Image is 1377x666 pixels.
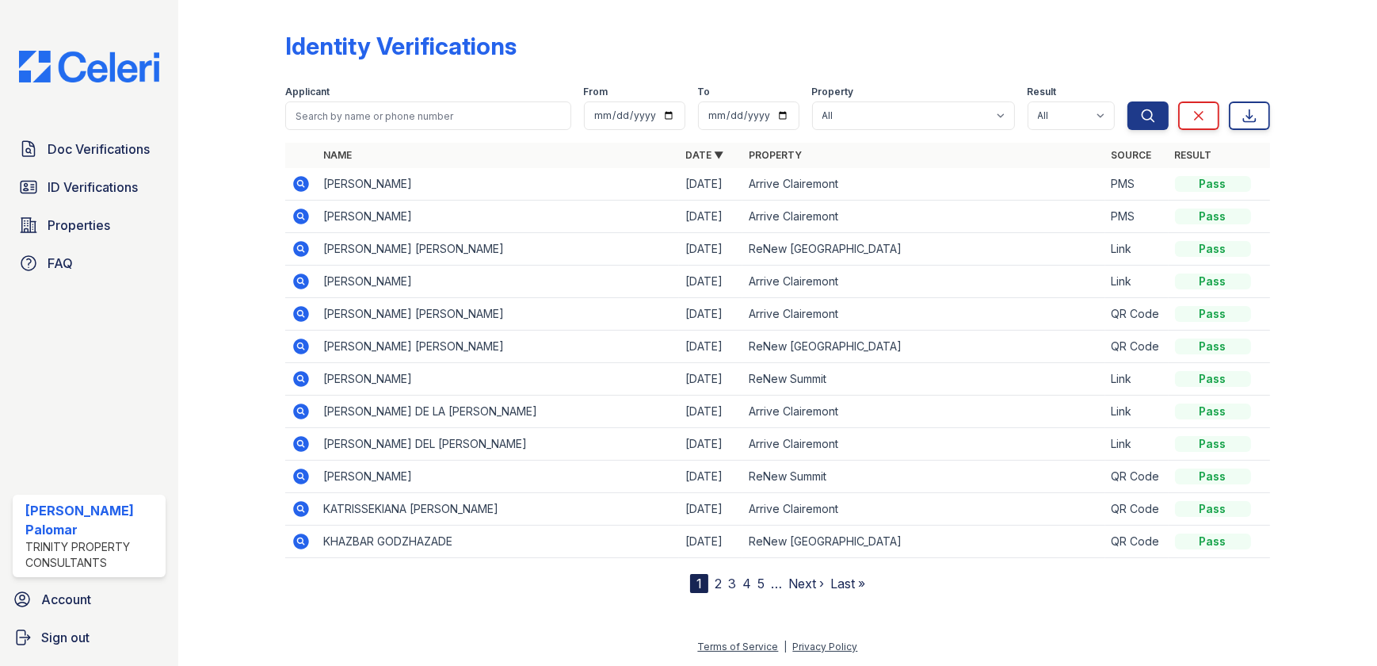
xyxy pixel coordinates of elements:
div: Pass [1175,209,1251,224]
td: [DATE] [679,201,742,233]
a: Name [323,149,352,161]
a: 5 [757,576,765,591]
td: [PERSON_NAME] [317,266,679,298]
a: 3 [728,576,736,591]
a: Terms of Service [697,641,778,653]
td: QR Code [1105,493,1169,526]
td: Link [1105,363,1169,396]
div: Pass [1175,274,1251,289]
td: Arrive Clairemont [742,266,1104,298]
label: Property [812,86,854,98]
td: PMS [1105,201,1169,233]
div: Pass [1175,501,1251,517]
div: Pass [1175,371,1251,387]
td: [DATE] [679,233,742,266]
label: From [584,86,608,98]
td: [PERSON_NAME] [317,461,679,493]
td: [DATE] [679,168,742,201]
a: Last » [830,576,865,591]
td: [PERSON_NAME] DEL [PERSON_NAME] [317,428,679,461]
td: Link [1105,233,1169,266]
span: Account [41,590,91,609]
a: Source [1112,149,1152,161]
a: Privacy Policy [792,641,857,653]
a: ID Verifications [13,171,166,203]
label: Result [1028,86,1057,98]
td: ReNew [GEOGRAPHIC_DATA] [742,233,1104,266]
a: Date ▼ [685,149,723,161]
span: … [771,574,782,593]
td: ReNew Summit [742,461,1104,493]
span: Sign out [41,628,90,647]
div: Pass [1175,534,1251,549]
input: Search by name or phone number [285,101,570,130]
label: To [698,86,711,98]
td: [DATE] [679,461,742,493]
td: QR Code [1105,461,1169,493]
td: [DATE] [679,266,742,298]
div: 1 [690,574,708,593]
a: Result [1175,149,1212,161]
span: FAQ [48,254,73,273]
td: Arrive Clairemont [742,493,1104,526]
td: [DATE] [679,298,742,331]
td: [DATE] [679,363,742,396]
td: [DATE] [679,331,742,363]
div: Pass [1175,306,1251,322]
div: Pass [1175,469,1251,484]
td: [PERSON_NAME] DE LA [PERSON_NAME] [317,396,679,428]
td: KATRISSEKIANA [PERSON_NAME] [317,493,679,526]
td: ReNew Summit [742,363,1104,396]
td: Arrive Clairemont [742,168,1104,201]
td: [PERSON_NAME] [PERSON_NAME] [317,298,679,331]
td: [DATE] [679,396,742,428]
a: Doc Verifications [13,133,166,165]
a: 4 [742,576,751,591]
span: Doc Verifications [48,140,150,159]
a: Property [749,149,802,161]
td: QR Code [1105,298,1169,331]
td: ReNew [GEOGRAPHIC_DATA] [742,331,1104,363]
td: KHAZBAR GODZHAZADE [317,526,679,558]
div: Pass [1175,176,1251,192]
div: [PERSON_NAME] Palomar [25,501,159,539]
a: Properties [13,209,166,241]
td: Link [1105,428,1169,461]
td: [PERSON_NAME] [317,201,679,233]
a: 2 [715,576,722,591]
a: Next › [788,576,824,591]
td: Arrive Clairemont [742,201,1104,233]
td: Arrive Clairemont [742,428,1104,461]
a: Sign out [6,622,172,653]
td: [PERSON_NAME] [317,168,679,201]
div: Pass [1175,404,1251,419]
img: CE_Logo_Blue-a8612792a0a2168367f1c8372b55b34899dd931a85d93a1a3d3e32e68fde9ad4.png [6,51,172,82]
div: Pass [1175,241,1251,257]
span: Properties [48,216,110,235]
td: Link [1105,266,1169,298]
div: Identity Verifications [285,32,517,60]
td: [PERSON_NAME] [317,363,679,396]
td: ReNew [GEOGRAPHIC_DATA] [742,526,1104,558]
td: [PERSON_NAME] [PERSON_NAME] [317,233,679,266]
td: [PERSON_NAME] [PERSON_NAME] [317,331,679,363]
td: QR Code [1105,526,1169,558]
label: Applicant [285,86,330,98]
td: Link [1105,396,1169,428]
div: Pass [1175,436,1251,452]
td: Arrive Clairemont [742,396,1104,428]
span: ID Verifications [48,178,138,197]
td: QR Code [1105,331,1169,363]
div: Pass [1175,339,1251,354]
td: PMS [1105,168,1169,201]
div: | [784,641,787,653]
a: Account [6,584,172,615]
td: [DATE] [679,493,742,526]
td: Arrive Clairemont [742,298,1104,331]
a: FAQ [13,247,166,279]
div: Trinity Property Consultants [25,539,159,571]
td: [DATE] [679,526,742,558]
td: [DATE] [679,428,742,461]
